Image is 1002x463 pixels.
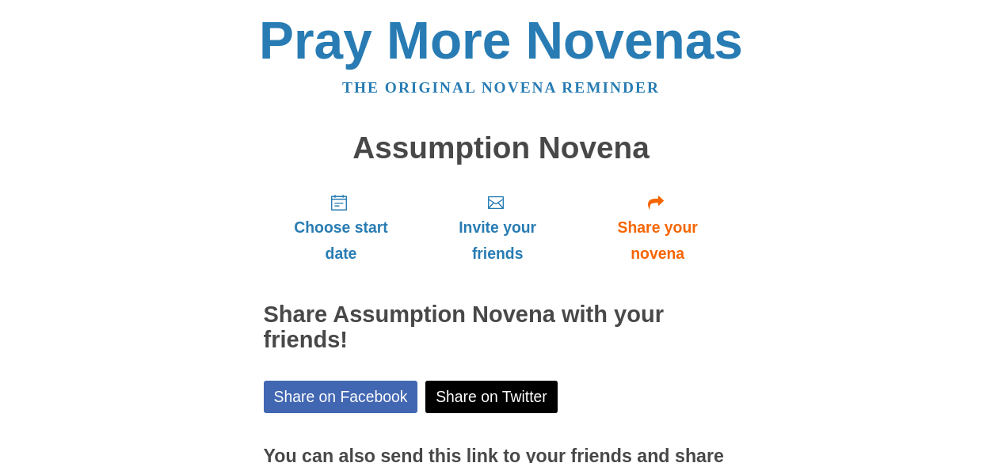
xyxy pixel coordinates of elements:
span: Choose start date [280,214,403,267]
a: Share your novena [577,180,739,275]
span: Invite your friends [434,214,560,267]
a: Pray More Novenas [259,11,743,70]
h1: Assumption Novena [264,131,739,165]
h2: Share Assumption Novena with your friends! [264,302,739,353]
a: Choose start date [264,180,419,275]
a: Share on Twitter [425,381,558,413]
span: Share your novena [592,214,723,267]
a: Invite your friends [418,180,576,275]
a: The original novena reminder [342,79,660,96]
a: Share on Facebook [264,381,418,413]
